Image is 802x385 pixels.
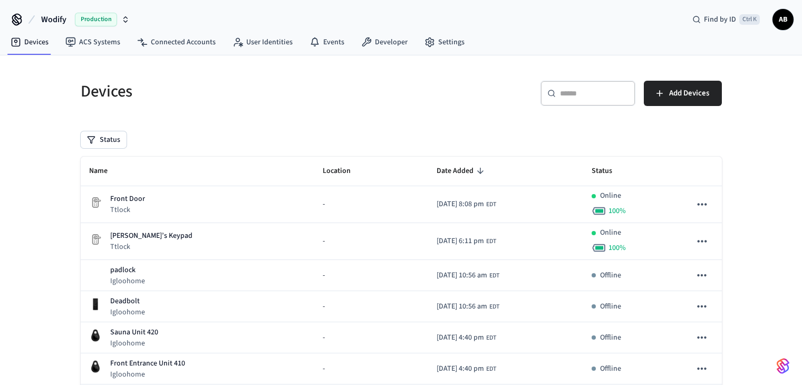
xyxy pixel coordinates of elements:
span: Add Devices [669,86,709,100]
p: Sauna Unit 420 [110,327,158,338]
p: Igloohome [110,276,145,286]
p: Igloohome [110,338,158,349]
span: Ctrl K [739,14,760,25]
a: Events [301,33,353,52]
a: Settings [416,33,473,52]
span: EDT [489,302,499,312]
img: igloohome_igke [89,329,102,342]
p: Igloohome [110,369,185,380]
span: [DATE] 6:11 pm [437,236,484,247]
table: sticky table [81,157,722,384]
span: - [323,236,325,247]
img: Placeholder Lock Image [89,233,102,246]
span: Name [89,163,121,179]
h5: Devices [81,81,395,102]
span: AB [774,10,793,29]
button: Add Devices [644,81,722,106]
span: 100 % [608,243,626,253]
span: [DATE] 10:56 am [437,270,487,281]
button: AB [772,9,794,30]
p: Ttlock [110,242,192,252]
span: Wodify [41,13,66,26]
p: Offline [600,363,621,374]
span: [DATE] 4:40 pm [437,332,484,343]
p: Online [600,190,621,201]
a: Connected Accounts [129,33,224,52]
a: ACS Systems [57,33,129,52]
img: SeamLogoGradient.69752ec5.svg [777,358,789,374]
img: igloohome_igke [89,360,102,373]
p: padlock [110,265,145,276]
div: America/New_York [437,236,496,247]
span: Date Added [437,163,487,179]
p: Offline [600,301,621,312]
p: Front Door [110,194,145,205]
div: Find by IDCtrl K [684,10,768,29]
div: America/New_York [437,270,499,281]
span: EDT [486,364,496,374]
span: [DATE] 4:40 pm [437,363,484,374]
p: Deadbolt [110,296,145,307]
span: - [323,363,325,374]
span: EDT [486,200,496,209]
div: America/New_York [437,363,496,374]
span: - [323,199,325,210]
div: America/New_York [437,301,499,312]
p: [PERSON_NAME]’s Keypad [110,230,192,242]
span: - [323,270,325,281]
div: America/New_York [437,199,496,210]
p: Offline [600,270,621,281]
p: Offline [600,332,621,343]
img: igloohome_deadbolt_2s [89,298,102,311]
div: America/New_York [437,332,496,343]
span: Production [75,13,117,26]
p: Front Entrance Unit 410 [110,358,185,369]
span: - [323,301,325,312]
a: Devices [2,33,57,52]
span: - [323,332,325,343]
a: Developer [353,33,416,52]
span: [DATE] 8:08 pm [437,199,484,210]
span: EDT [486,333,496,343]
span: Location [323,163,364,179]
p: Ttlock [110,205,145,215]
p: Online [600,227,621,238]
a: User Identities [224,33,301,52]
button: Status [81,131,127,148]
p: Igloohome [110,307,145,317]
span: [DATE] 10:56 am [437,301,487,312]
span: EDT [489,271,499,281]
span: Status [592,163,626,179]
span: Find by ID [704,14,736,25]
img: Placeholder Lock Image [89,196,102,209]
span: 100 % [608,206,626,216]
span: EDT [486,237,496,246]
